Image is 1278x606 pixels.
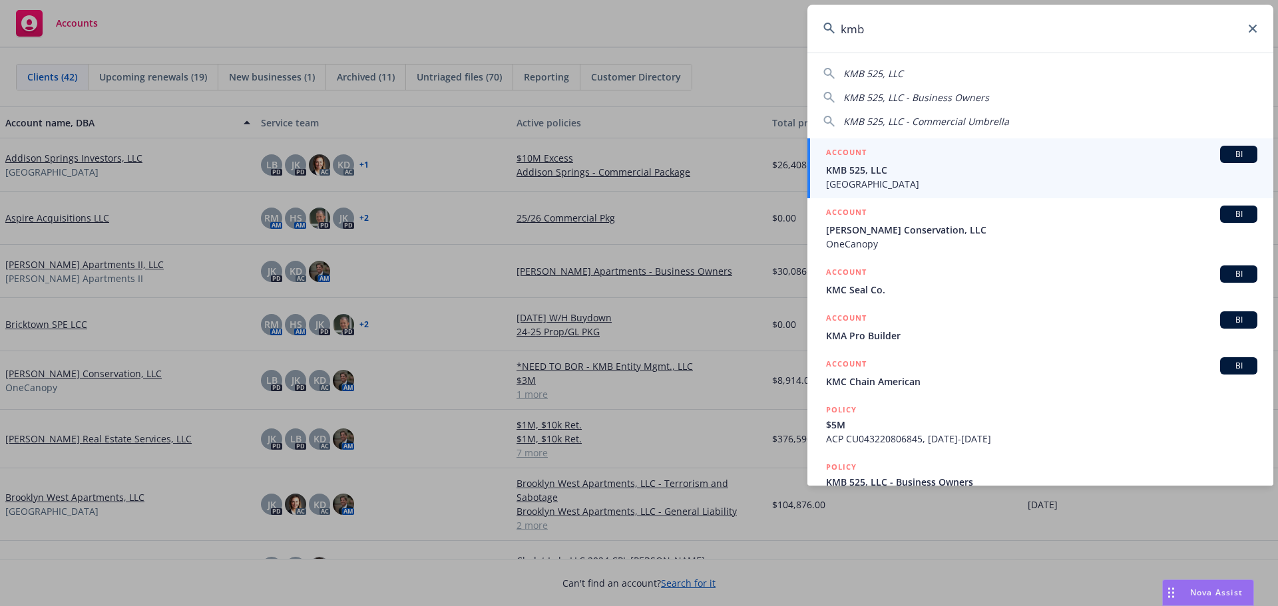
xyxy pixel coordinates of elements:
[1190,587,1243,598] span: Nova Assist
[826,403,857,416] h5: POLICY
[826,177,1257,191] span: [GEOGRAPHIC_DATA]
[807,304,1273,350] a: ACCOUNTBIKMA Pro Builder
[826,418,1257,432] span: $5M
[807,258,1273,304] a: ACCOUNTBIKMC Seal Co.
[807,198,1273,258] a: ACCOUNTBI[PERSON_NAME] Conservation, LLCOneCanopy
[826,265,867,281] h5: ACCOUNT
[826,237,1257,251] span: OneCanopy
[826,163,1257,177] span: KMB 525, LLC
[826,460,857,474] h5: POLICY
[807,350,1273,396] a: ACCOUNTBIKMC Chain American
[826,432,1257,446] span: ACP CU043220806845, [DATE]-[DATE]
[807,396,1273,453] a: POLICY$5MACP CU043220806845, [DATE]-[DATE]
[1225,360,1252,372] span: BI
[826,375,1257,388] span: KMC Chain American
[1163,580,1179,605] div: Drag to move
[1162,579,1254,606] button: Nova Assist
[826,329,1257,343] span: KMA Pro Builder
[826,311,867,327] h5: ACCOUNT
[1225,208,1252,220] span: BI
[807,453,1273,510] a: POLICYKMB 525, LLC - Business Owners
[826,206,867,222] h5: ACCOUNT
[1225,148,1252,160] span: BI
[826,357,867,373] h5: ACCOUNT
[807,138,1273,198] a: ACCOUNTBIKMB 525, LLC[GEOGRAPHIC_DATA]
[1225,314,1252,326] span: BI
[826,475,1257,489] span: KMB 525, LLC - Business Owners
[807,5,1273,53] input: Search...
[843,67,903,80] span: KMB 525, LLC
[826,146,867,162] h5: ACCOUNT
[843,115,1009,128] span: KMB 525, LLC - Commercial Umbrella
[826,223,1257,237] span: [PERSON_NAME] Conservation, LLC
[843,91,989,104] span: KMB 525, LLC - Business Owners
[826,283,1257,297] span: KMC Seal Co.
[1225,268,1252,280] span: BI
